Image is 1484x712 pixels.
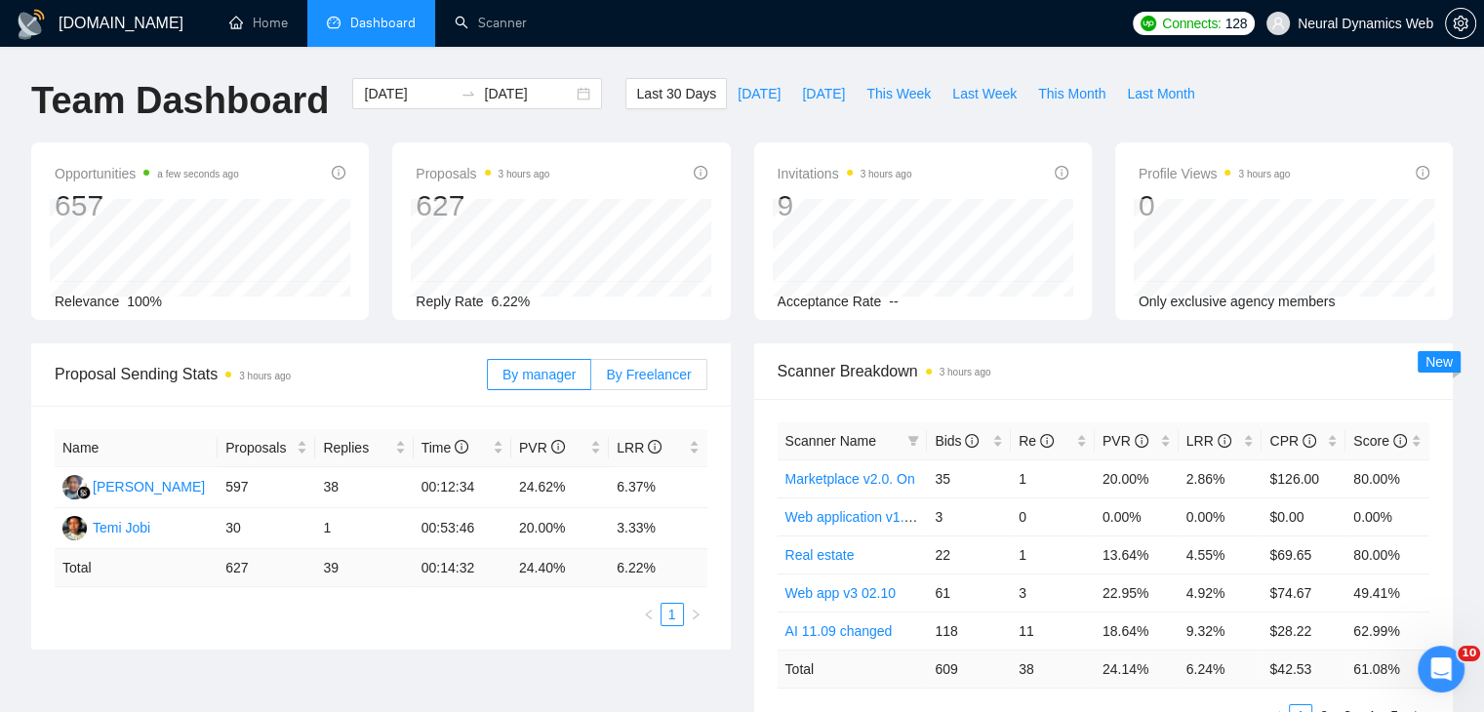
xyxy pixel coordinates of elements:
[511,549,609,587] td: 24.40 %
[218,467,315,508] td: 597
[1262,535,1345,574] td: $69.65
[511,467,609,508] td: 24.62%
[1445,8,1476,39] button: setting
[55,362,487,386] span: Proposal Sending Stats
[416,162,549,185] span: Proposals
[414,508,511,549] td: 00:53:46
[927,459,1011,497] td: 35
[1218,434,1231,448] span: info-circle
[1345,459,1429,497] td: 80.00%
[511,508,609,549] td: 20.00%
[617,440,662,455] span: LRR
[461,86,476,101] span: swap-right
[940,367,991,377] time: 3 hours ago
[1139,162,1291,185] span: Profile Views
[1116,78,1205,109] button: Last Month
[332,166,345,179] span: info-circle
[414,467,511,508] td: 00:12:34
[778,187,912,224] div: 9
[785,471,915,487] a: Marketplace v2.0. On
[861,169,912,179] time: 3 hours ago
[1135,434,1148,448] span: info-circle
[239,371,291,381] time: 3 hours ago
[455,15,527,31] a: searchScanner
[1011,650,1095,688] td: 38
[1011,574,1095,612] td: 3
[315,467,413,508] td: 38
[55,549,218,587] td: Total
[1345,612,1429,650] td: 62.99%
[484,83,573,104] input: End date
[1055,166,1068,179] span: info-circle
[1139,187,1291,224] div: 0
[802,83,845,104] span: [DATE]
[1345,535,1429,574] td: 80.00%
[1011,459,1095,497] td: 1
[55,162,239,185] span: Opportunities
[927,535,1011,574] td: 22
[856,78,942,109] button: This Week
[648,440,662,454] span: info-circle
[1262,459,1345,497] td: $126.00
[935,433,979,449] span: Bids
[778,162,912,185] span: Invitations
[690,609,702,620] span: right
[502,367,576,382] span: By manager
[927,612,1011,650] td: 118
[350,15,416,31] span: Dashboard
[1095,497,1179,535] td: 0.00%
[907,435,919,447] span: filter
[684,603,707,626] li: Next Page
[785,585,896,601] a: Web app v3 02.10
[1038,83,1105,104] span: This Month
[1127,83,1194,104] span: Last Month
[965,434,979,448] span: info-circle
[1418,646,1464,692] iframe: Intercom live chat
[127,294,162,309] span: 100%
[1095,535,1179,574] td: 13.64%
[738,83,781,104] span: [DATE]
[636,83,716,104] span: Last 30 Days
[609,508,706,549] td: 3.33%
[791,78,856,109] button: [DATE]
[1262,497,1345,535] td: $0.00
[1139,294,1336,309] span: Only exclusive agency members
[1445,16,1476,31] a: setting
[416,187,549,224] div: 627
[218,429,315,467] th: Proposals
[31,78,329,124] h1: Team Dashboard
[1095,574,1179,612] td: 22.95%
[1040,434,1054,448] span: info-circle
[1393,434,1407,448] span: info-circle
[1345,497,1429,535] td: 0.00%
[927,650,1011,688] td: 609
[662,604,683,625] a: 1
[1262,650,1345,688] td: $ 42.53
[927,497,1011,535] td: 3
[1262,612,1345,650] td: $28.22
[1095,612,1179,650] td: 18.64%
[1446,16,1475,31] span: setting
[785,623,893,639] a: AI 11.09 changed
[694,166,707,179] span: info-circle
[55,294,119,309] span: Relevance
[1011,497,1095,535] td: 0
[93,517,150,538] div: Temi Jobi
[218,549,315,587] td: 627
[55,187,239,224] div: 657
[62,478,205,494] a: AS[PERSON_NAME]
[77,486,91,499] img: gigradar-bm.png
[1271,17,1285,30] span: user
[1269,433,1315,449] span: CPR
[785,547,855,563] a: Real estate
[785,509,938,525] a: Web application v1.1. On
[778,359,1430,383] span: Scanner Breakdown
[785,433,876,449] span: Scanner Name
[625,78,727,109] button: Last 30 Days
[1345,574,1429,612] td: 49.41%
[1225,13,1247,34] span: 128
[62,516,87,540] img: T
[606,367,691,382] span: By Freelancer
[1345,650,1429,688] td: 61.08 %
[315,508,413,549] td: 1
